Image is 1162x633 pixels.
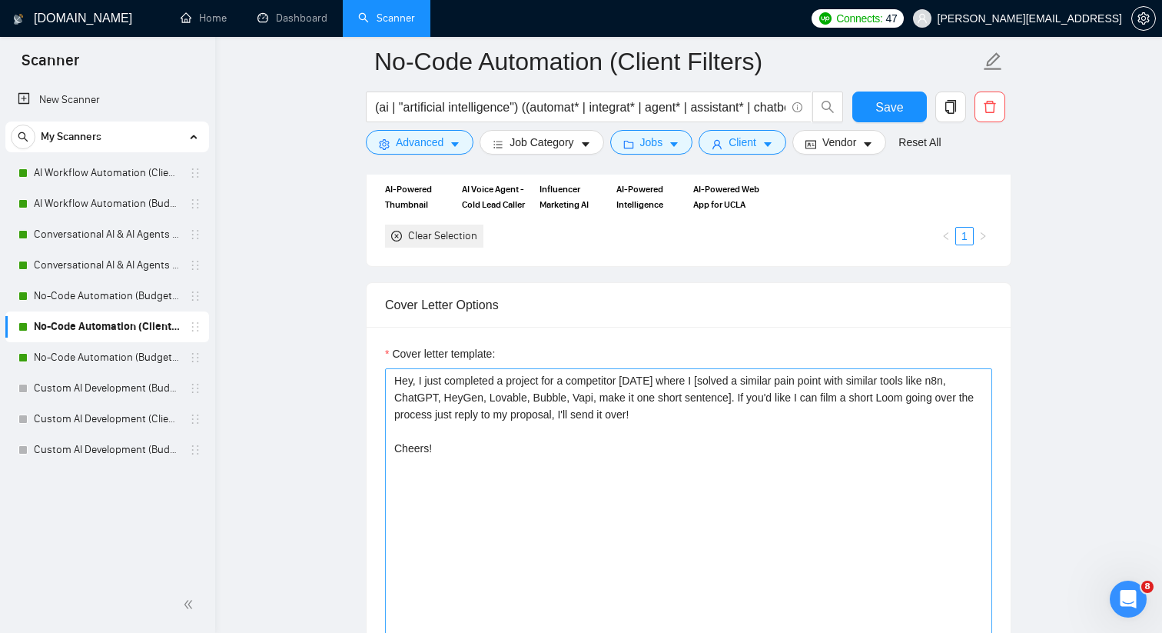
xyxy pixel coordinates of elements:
[34,373,180,404] a: Custom AI Development (Budget Filter)
[374,42,980,81] input: Scanner name...
[34,281,180,312] a: No-Code Automation (Budget Filters)
[898,134,941,151] a: Reset All
[34,312,180,342] a: No-Code Automation (Client Filters)
[862,138,873,150] span: caret-down
[385,283,992,327] div: Cover Letter Options
[189,290,201,302] span: holder
[812,92,843,122] button: search
[189,382,201,395] span: holder
[875,98,903,117] span: Save
[974,92,1005,122] button: delete
[34,435,180,465] a: Custom AI Development (Budget Filters)
[493,138,503,150] span: bars
[257,12,327,25] a: dashboardDashboard
[623,138,634,150] span: folder
[792,102,802,112] span: info-circle
[693,182,761,212] span: AI-Powered Web App for UCLA Health
[11,125,35,149] button: search
[978,232,988,241] span: right
[1131,12,1156,25] a: setting
[34,158,180,188] a: AI Workflow Automation (Client Filters)
[34,404,180,435] a: Custom AI Development (Client Filters)
[1110,581,1147,618] iframe: Intercom live chat
[610,130,693,155] button: folderJobscaret-down
[450,138,460,150] span: caret-down
[183,597,198,612] span: double-left
[189,351,201,364] span: holder
[974,227,992,245] li: Next Page
[819,12,832,25] img: upwork-logo.png
[1131,6,1156,31] button: setting
[792,130,886,155] button: idcardVendorcaret-down
[189,321,201,333] span: holder
[34,188,180,219] a: AI Workflow Automation (Budget Filters)
[935,92,966,122] button: copy
[189,198,201,210] span: holder
[408,228,477,245] div: Clear Selection
[189,444,201,456] span: holder
[18,85,197,115] a: New Scanner
[822,134,856,151] span: Vendor
[34,219,180,250] a: Conversational AI & AI Agents (Client Filters)
[34,342,180,373] a: No-Code Automation (Budget Filters W4, Aug)
[955,227,974,245] li: 1
[189,167,201,179] span: holder
[805,138,816,150] span: idcard
[580,138,591,150] span: caret-down
[762,138,773,150] span: caret-down
[396,134,443,151] span: Advanced
[358,12,415,25] a: searchScanner
[699,130,786,155] button: userClientcaret-down
[983,52,1003,72] span: edit
[974,227,992,245] button: right
[1141,581,1154,593] span: 8
[181,12,227,25] a: homeHome
[189,228,201,241] span: holder
[34,250,180,281] a: Conversational AI & AI Agents (Budget Filters)
[937,227,955,245] li: Previous Page
[9,49,91,82] span: Scanner
[462,182,530,212] span: AI Voice Agent - Cold Lead Caller
[189,413,201,425] span: holder
[13,7,24,32] img: logo
[12,132,35,142] span: search
[729,134,756,151] span: Client
[886,10,898,27] span: 47
[1132,12,1155,25] span: setting
[852,92,927,122] button: Save
[379,138,390,150] span: setting
[366,130,473,155] button: settingAdvancedcaret-down
[813,100,842,114] span: search
[936,100,965,114] span: copy
[712,138,722,150] span: user
[385,182,453,212] span: AI-Powered Thumbnail Generation System for YouTube
[375,98,785,117] input: Search Freelance Jobs...
[616,182,684,212] span: AI-Powered Intelligence Dashboard for Saudi Arabia Ministry of Health
[917,13,928,24] span: user
[956,228,973,245] a: 1
[5,122,209,465] li: My Scanners
[5,85,209,115] li: New Scanner
[480,130,603,155] button: barsJob Categorycaret-down
[539,182,607,212] span: Influencer Marketing AI Agent Development
[975,100,1004,114] span: delete
[391,231,402,242] span: close-circle
[41,122,101,152] span: My Scanners
[640,134,663,151] span: Jobs
[836,10,882,27] span: Connects:
[937,227,955,245] button: left
[385,345,495,362] label: Cover letter template:
[510,134,573,151] span: Job Category
[189,259,201,272] span: holder
[941,232,951,241] span: left
[669,138,679,150] span: caret-down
